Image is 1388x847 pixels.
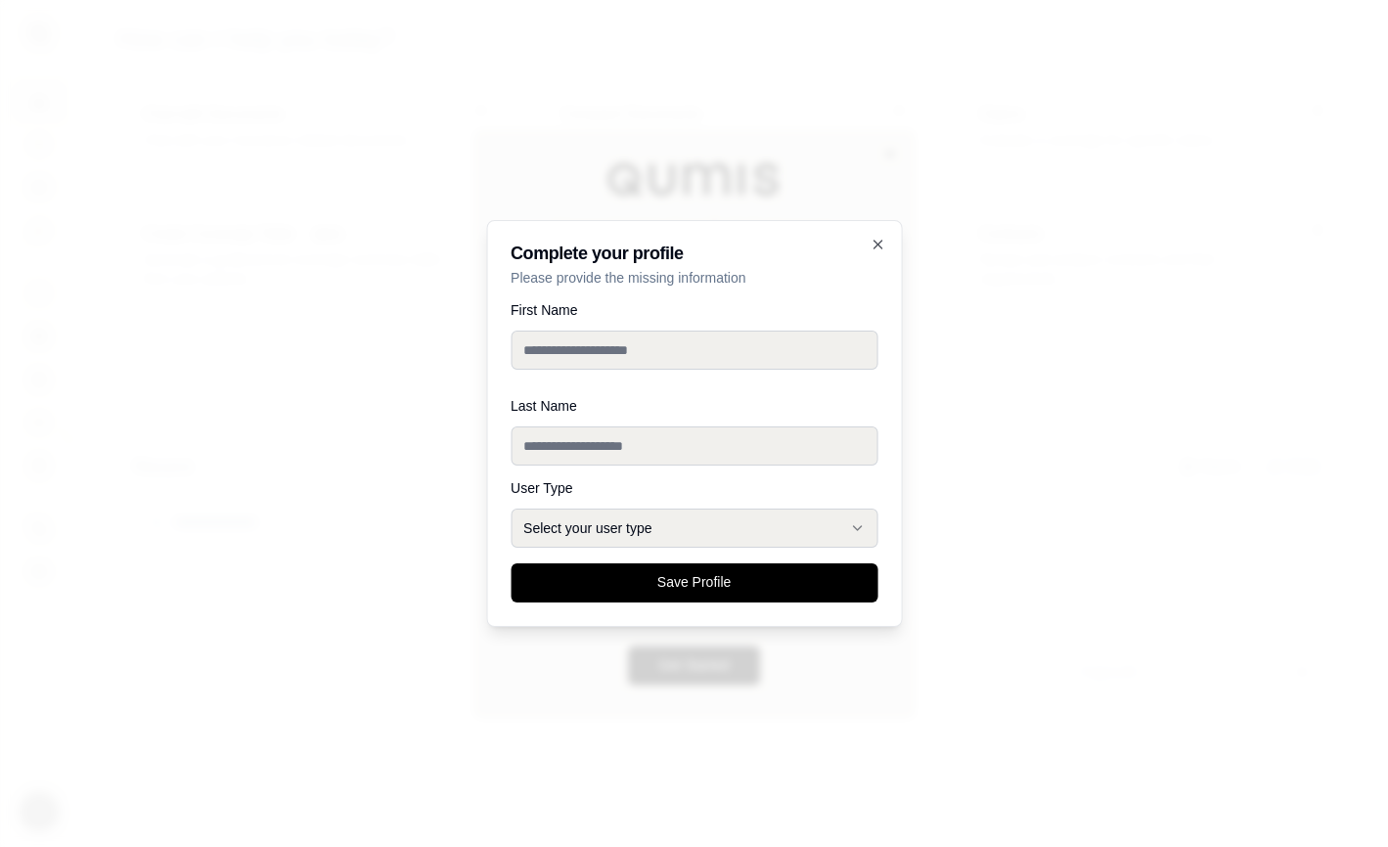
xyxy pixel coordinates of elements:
[511,268,877,288] p: Please provide the missing information
[511,245,877,262] h2: Complete your profile
[511,481,877,495] label: User Type
[511,563,877,602] button: Save Profile
[511,399,877,413] label: Last Name
[511,303,877,317] label: First Name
